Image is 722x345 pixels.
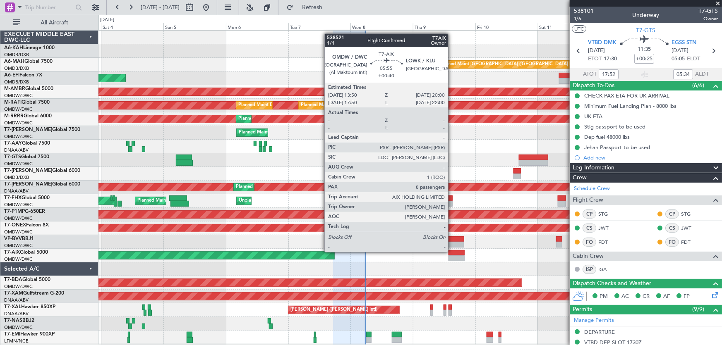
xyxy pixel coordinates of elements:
div: Mon 6 [226,23,288,30]
div: Planned Maint Dubai (Al Maktoum Intl) [238,113,320,125]
a: OMDW/DWC [4,133,33,140]
div: Planned Maint Dubai (Al Maktoum Intl) [301,99,382,112]
a: A6-MAHGlobal 7500 [4,59,53,64]
span: T7-[PERSON_NAME] [4,182,52,187]
span: FP [684,293,690,301]
a: T7-NASBBJ2 [4,318,34,323]
a: OMDW/DWC [4,161,33,167]
a: T7-[PERSON_NAME]Global 6000 [4,182,80,187]
span: 538101 [574,7,594,15]
div: CP [665,209,679,219]
div: [DATE] [100,17,114,24]
a: T7-ONEXFalcon 8X [4,223,49,228]
span: Owner [698,15,718,22]
a: T7-AIXGlobal 5000 [4,250,48,255]
a: FDT [598,238,617,246]
span: [DATE] - [DATE] [141,4,180,11]
a: M-RAFIGlobal 7500 [4,100,50,105]
a: OMDB/DXB [4,79,29,85]
span: (9/9) [692,305,704,314]
a: IGA [598,266,617,273]
a: OMDW/DWC [4,324,33,331]
span: T7-GTS [636,26,656,35]
a: OMDW/DWC [4,106,33,112]
a: Manage Permits [574,316,614,325]
span: Flight Crew [573,195,603,205]
div: Tue 7 [288,23,351,30]
div: Planned Maint Dubai (Al Maktoum Intl) [239,126,320,139]
div: FO [665,238,679,247]
span: Dispatch Checks and Weather [573,279,651,288]
a: OMDW/DWC [4,202,33,208]
span: T7-BDA [4,277,22,282]
div: CP [583,209,596,219]
a: OMDW/DWC [4,215,33,221]
a: Schedule Crew [574,185,610,193]
div: ISP [583,265,596,274]
a: STG [681,210,700,218]
div: Sat 4 [101,23,163,30]
div: Unplanned Maint [GEOGRAPHIC_DATA] (Al Maktoum Intl) [239,195,361,207]
span: 05:05 [672,55,685,63]
span: EGSS STN [672,39,696,47]
span: ELDT [687,55,700,63]
a: DNAA/ABV [4,188,29,194]
a: T7-FHXGlobal 5000 [4,195,50,200]
a: OMDB/DXB [4,174,29,181]
span: PM [600,293,608,301]
span: T7-XAM [4,291,23,296]
span: ALDT [695,70,709,79]
a: OMDB/DXB [4,65,29,71]
div: Stig passport to be used [584,123,645,130]
a: JWT [681,224,700,232]
a: STG [598,210,617,218]
span: A6-EFI [4,73,19,78]
span: A6-KAH [4,45,23,50]
div: FO [583,238,596,247]
a: OMDW/DWC [4,243,33,249]
span: T7-FHX [4,195,22,200]
span: [DATE] [672,47,688,55]
div: Add new [583,154,718,161]
span: Permits [573,305,592,314]
a: OMDB/DXB [4,52,29,58]
span: Dispatch To-Dos [573,81,614,90]
span: All Aircraft [22,20,87,26]
a: T7-P1MPG-650ER [4,209,45,214]
span: 17:30 [604,55,617,63]
a: T7-BDAGlobal 5000 [4,277,50,282]
span: T7-GTS [698,7,718,15]
span: 1/6 [574,15,594,22]
a: OMDW/DWC [4,256,33,262]
div: Minimum Fuel Landing Plan - 8000 lbs [584,102,676,109]
span: AC [621,293,629,301]
span: T7-AIX [4,250,20,255]
span: T7-XAL [4,305,21,309]
span: AF [663,293,670,301]
span: VTBD DMK [588,39,616,47]
span: VP-BVV [4,236,22,241]
a: VP-BVVBBJ1 [4,236,34,241]
div: DEPARTURE [584,328,615,335]
span: T7-NAS [4,318,22,323]
a: M-AMBRGlobal 5000 [4,86,53,91]
div: Sun 5 [163,23,226,30]
div: CS [665,224,679,233]
button: UTC [572,25,586,33]
div: Dep fuel 48000 lbs [584,133,630,140]
a: DNAA/ABV [4,297,29,303]
span: CR [643,293,650,301]
input: --:-- [599,69,619,79]
div: Planned Maint [GEOGRAPHIC_DATA] (Seletar) [137,195,235,207]
span: [DATE] [588,47,605,55]
div: CS [583,224,596,233]
a: DNAA/ABV [4,311,29,317]
span: Refresh [295,5,330,10]
div: Wed 8 [350,23,413,30]
div: Jehan Passport to be used [584,144,650,151]
a: FDT [681,238,700,246]
span: T7-AAY [4,141,22,146]
span: Cabin Crew [573,252,604,261]
div: Planned Maint Dubai (Al Maktoum Intl) [236,181,317,193]
div: Unplanned Maint [GEOGRAPHIC_DATA] ([GEOGRAPHIC_DATA] Intl) [433,58,577,71]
